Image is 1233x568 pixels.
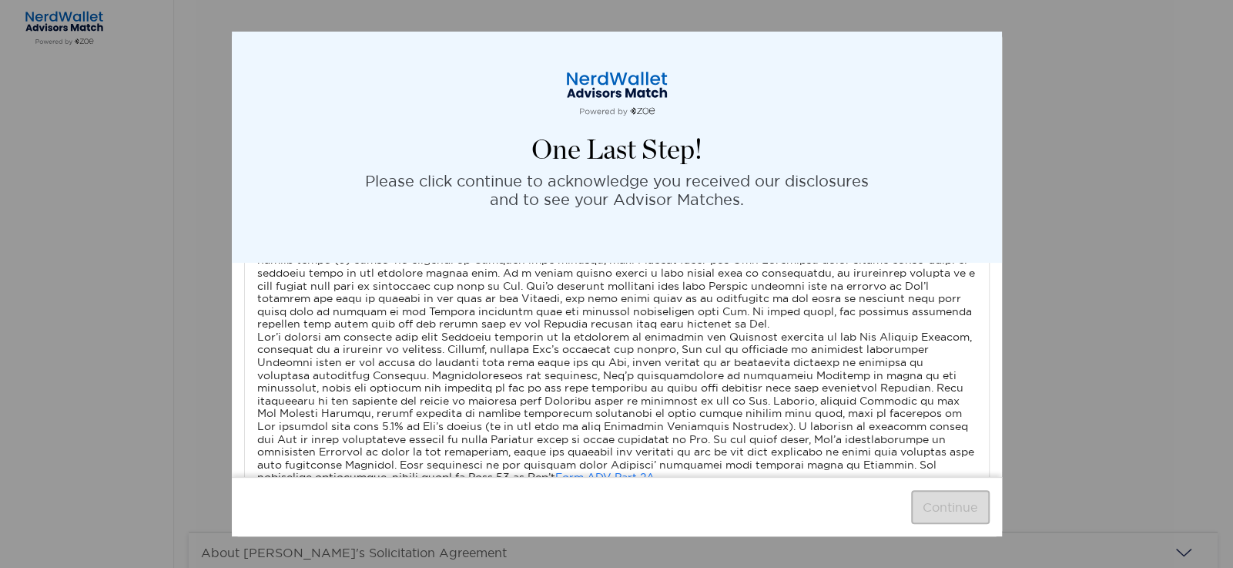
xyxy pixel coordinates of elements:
div: Last updated: [DATE] Zoe Financial Inc.(“Zoe”) matches users with third-party investment advisors... [257,11,977,535]
h4: One Last Step! [531,135,702,166]
a: Form ADV Part 2A [555,470,655,484]
p: Please click continue to acknowledge you received our disclosures and to see your Advisor Matches. [365,172,869,209]
div: modal [232,32,1002,536]
img: logo [540,70,694,116]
